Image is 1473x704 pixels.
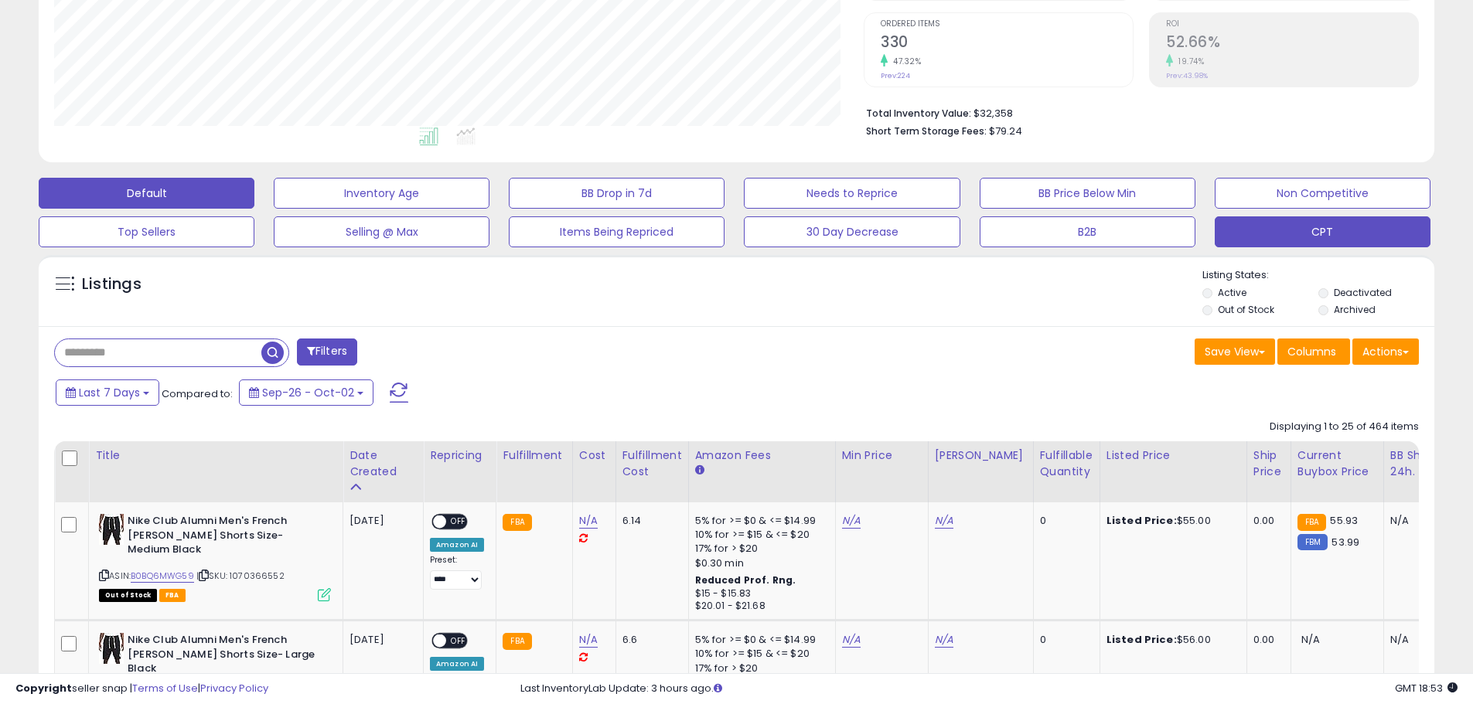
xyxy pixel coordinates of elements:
[1173,56,1204,67] small: 19.74%
[935,447,1027,464] div: [PERSON_NAME]
[1215,178,1430,209] button: Non Competitive
[99,633,124,664] img: 31dCIMswamL._SL40_.jpg
[842,513,861,529] a: N/A
[99,514,331,600] div: ASIN:
[520,682,1458,696] div: Last InventoryLab Update: 3 hours ago.
[200,681,268,695] a: Privacy Policy
[262,385,354,400] span: Sep-26 - Oct-02
[503,447,565,464] div: Fulfillment
[1331,535,1359,549] span: 53.99
[1270,420,1419,434] div: Displaying 1 to 25 of 464 items
[1166,33,1418,54] h2: 52.66%
[349,447,417,480] div: Date Created
[980,178,1195,209] button: BB Price Below Min
[1106,633,1235,647] div: $56.00
[239,379,373,406] button: Sep-26 - Oct-02
[1195,338,1275,365] button: Save View
[99,514,124,545] img: 31dCIMswamL._SL40_.jpg
[15,682,268,696] div: seller snap | |
[881,20,1133,29] span: Ordered Items
[1106,514,1235,528] div: $55.00
[1166,20,1418,29] span: ROI
[579,513,598,529] a: N/A
[622,633,677,647] div: 6.6
[131,570,194,583] a: B0BQ6MWG59
[430,657,484,671] div: Amazon AI
[82,274,142,295] h5: Listings
[132,681,198,695] a: Terms of Use
[695,556,823,570] div: $0.30 min
[695,633,823,647] div: 5% for >= $0 & <= $14.99
[579,632,598,648] a: N/A
[509,178,725,209] button: BB Drop in 7d
[1297,534,1328,550] small: FBM
[695,542,823,556] div: 17% for > $20
[99,589,157,602] span: All listings that are currently out of stock and unavailable for purchase on Amazon
[1390,514,1441,528] div: N/A
[935,513,953,529] a: N/A
[989,124,1022,138] span: $79.24
[430,538,484,552] div: Amazon AI
[1334,286,1392,299] label: Deactivated
[1297,514,1326,531] small: FBA
[446,515,471,529] span: OFF
[15,681,72,695] strong: Copyright
[1334,303,1376,316] label: Archived
[274,216,489,247] button: Selling @ Max
[79,385,140,400] span: Last 7 Days
[1040,447,1093,480] div: Fulfillable Quantity
[503,514,531,531] small: FBA
[1215,216,1430,247] button: CPT
[695,647,823,661] div: 10% for >= $15 & <= $20
[980,216,1195,247] button: B2B
[695,587,823,600] div: $15 - $15.83
[1253,514,1279,528] div: 0.00
[1218,286,1246,299] label: Active
[866,107,971,120] b: Total Inventory Value:
[842,632,861,648] a: N/A
[1287,344,1336,359] span: Columns
[509,216,725,247] button: Items Being Repriced
[128,633,315,680] b: Nike Club Alumni Men's French [PERSON_NAME] Shorts Size- Large Black
[744,178,960,209] button: Needs to Reprice
[842,447,922,464] div: Min Price
[349,633,411,647] div: [DATE]
[695,464,704,478] small: Amazon Fees.
[446,634,471,648] span: OFF
[56,379,159,406] button: Last 7 Days
[622,447,682,480] div: Fulfillment Cost
[1166,71,1208,80] small: Prev: 43.98%
[744,216,960,247] button: 30 Day Decrease
[1253,447,1284,480] div: Ship Price
[866,124,987,138] b: Short Term Storage Fees:
[935,632,953,648] a: N/A
[1390,633,1441,647] div: N/A
[695,600,823,613] div: $20.01 - $21.68
[1106,447,1240,464] div: Listed Price
[695,514,823,528] div: 5% for >= $0 & <= $14.99
[1297,447,1377,480] div: Current Buybox Price
[1202,268,1434,283] p: Listing States:
[1106,513,1177,528] b: Listed Price:
[162,386,233,401] span: Compared to:
[1218,303,1274,316] label: Out of Stock
[579,447,609,464] div: Cost
[39,216,254,247] button: Top Sellers
[695,528,823,542] div: 10% for >= $15 & <= $20
[695,447,829,464] div: Amazon Fees
[274,178,489,209] button: Inventory Age
[622,514,677,528] div: 6.14
[128,514,315,561] b: Nike Club Alumni Men's French [PERSON_NAME] Shorts Size- Medium Black
[1277,338,1350,365] button: Columns
[881,33,1133,54] h2: 330
[430,555,484,590] div: Preset:
[881,71,910,80] small: Prev: 224
[159,589,186,602] span: FBA
[95,447,336,464] div: Title
[1106,632,1177,647] b: Listed Price:
[196,570,285,582] span: | SKU: 1070366552
[1040,514,1088,528] div: 0
[1040,633,1088,647] div: 0
[695,573,796,587] b: Reduced Prof. Rng.
[1390,447,1447,480] div: BB Share 24h.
